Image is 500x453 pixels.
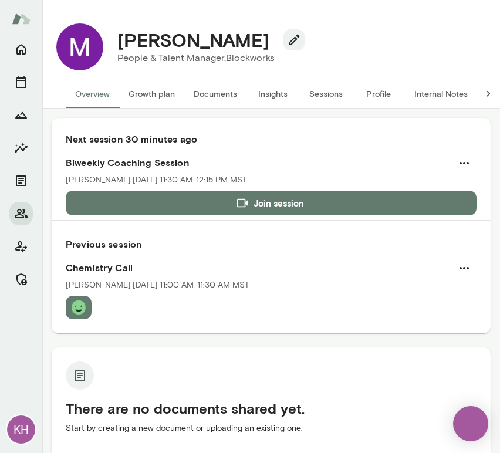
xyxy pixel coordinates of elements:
button: Documents [184,80,246,108]
img: Mikaela Kirby [56,23,103,70]
button: Members [9,202,33,225]
button: Profile [352,80,405,108]
p: People & Talent Manager, Blockworks [117,51,295,65]
button: Manage [9,268,33,291]
button: Sessions [299,80,352,108]
p: Start by creating a new document or uploading an existing one. [66,422,477,434]
button: Client app [9,235,33,258]
button: Overview [66,80,119,108]
button: Documents [9,169,33,192]
button: Sessions [9,70,33,94]
p: [PERSON_NAME] · [DATE] · 11:00 AM-11:30 AM MST [66,279,249,291]
img: Mento [12,8,31,30]
h6: Next session 30 minutes ago [66,132,477,146]
button: Insights [9,136,33,160]
img: feedback [72,300,86,315]
p: [PERSON_NAME] · [DATE] · 11:30 AM-12:15 PM MST [66,174,247,186]
button: Internal Notes [405,80,477,108]
button: Growth plan [119,80,184,108]
h6: Chemistry Call [66,261,477,275]
h5: There are no documents shared yet. [66,399,477,418]
h6: Biweekly Coaching Session [66,155,477,170]
button: Home [9,38,33,61]
button: Insights [246,80,299,108]
div: KH [7,415,35,444]
h4: [PERSON_NAME] [117,29,269,51]
button: Join session [66,191,477,215]
h6: Previous session [66,237,477,251]
button: Growth Plan [9,103,33,127]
